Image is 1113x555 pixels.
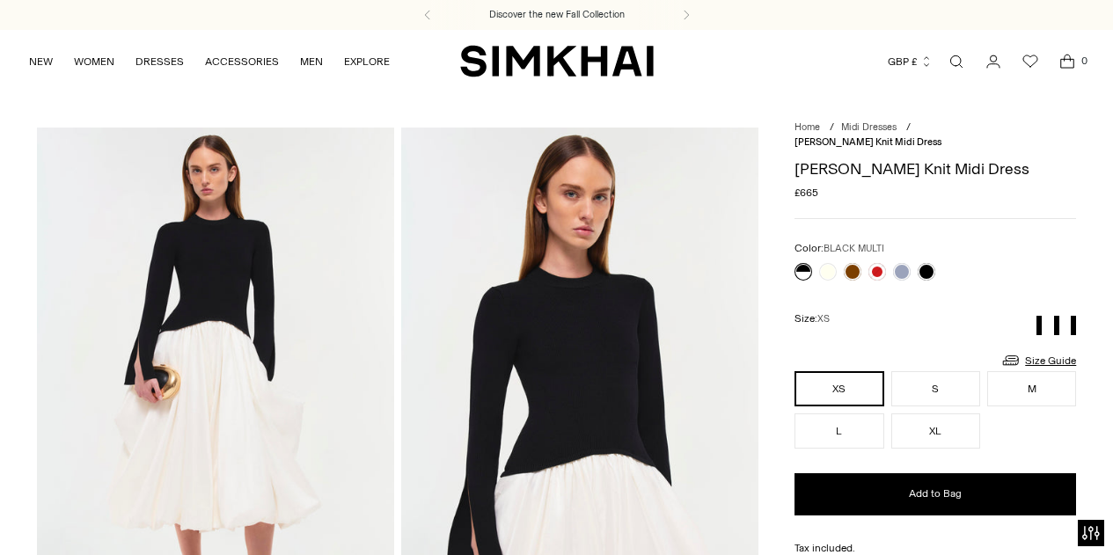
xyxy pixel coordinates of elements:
a: Open search modal [939,44,974,79]
a: Midi Dresses [841,121,897,133]
label: Size: [794,310,830,327]
h1: [PERSON_NAME] Knit Midi Dress [794,161,1076,177]
a: Go to the account page [976,44,1011,79]
button: L [794,413,883,449]
button: XL [891,413,980,449]
label: Color: [794,240,884,257]
div: / [830,120,834,135]
button: GBP £ [888,42,933,81]
a: SIMKHAI [460,44,654,78]
button: Add to Bag [794,473,1076,515]
a: NEW [29,42,53,81]
span: £665 [794,185,818,201]
a: EXPLORE [344,42,390,81]
span: Add to Bag [909,486,962,501]
a: WOMEN [74,42,114,81]
a: Discover the new Fall Collection [489,8,625,22]
div: / [906,120,911,135]
button: XS [794,371,883,406]
span: [PERSON_NAME] Knit Midi Dress [794,136,941,148]
a: DRESSES [135,42,184,81]
a: Open cart modal [1050,44,1085,79]
a: Size Guide [1000,349,1076,371]
span: BLACK MULTI [824,243,884,254]
button: S [891,371,980,406]
span: 0 [1076,53,1092,69]
button: M [987,371,1076,406]
a: MEN [300,42,323,81]
a: Wishlist [1013,44,1048,79]
nav: breadcrumbs [794,120,1076,150]
a: Home [794,121,820,133]
span: XS [817,313,830,325]
a: ACCESSORIES [205,42,279,81]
